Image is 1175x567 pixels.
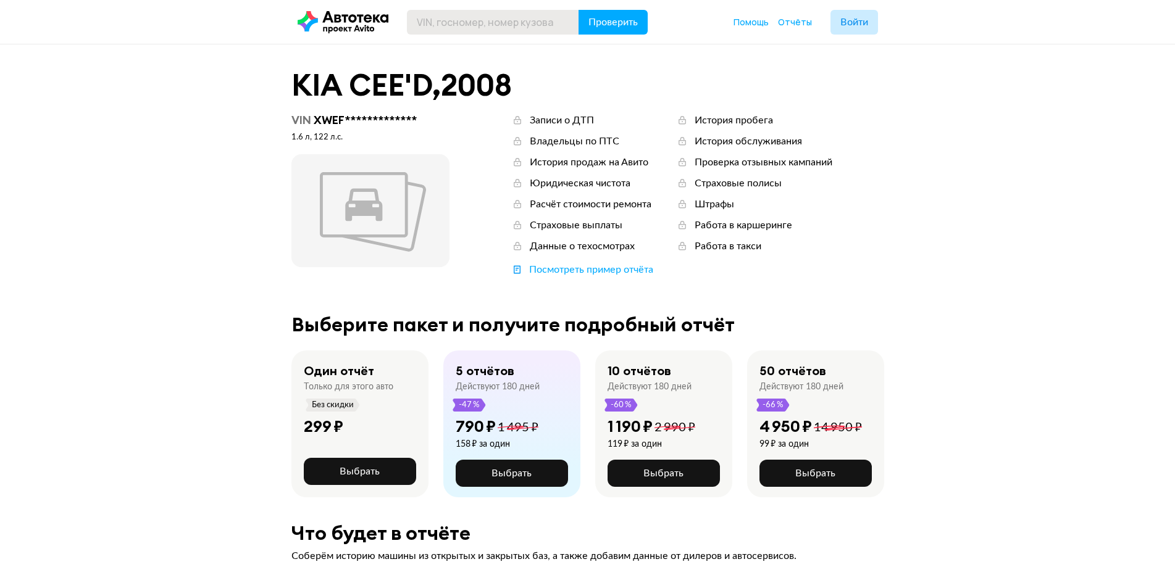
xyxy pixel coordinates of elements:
[291,522,884,544] div: Что будет в отчёте
[530,218,622,232] div: Страховые выплаты
[643,468,684,478] span: Выбрать
[498,421,538,434] span: 1 495 ₽
[491,468,532,478] span: Выбрать
[456,381,540,392] div: Действуют 180 дней
[734,16,769,28] a: Помощь
[530,114,594,127] div: Записи о ДТП
[340,466,380,476] span: Выбрать
[608,460,720,487] button: Выбрать
[695,135,802,148] div: История обслуживания
[511,263,653,276] a: Посмотреть пример отчёта
[291,69,884,101] div: KIA CEE'D , 2008
[291,313,884,336] div: Выберите пакет и получите подробный отчёт
[291,549,884,563] div: Соберём историю машины из открытых и закрытых баз, а также добавим данные от дилеров и автосервисов.
[291,113,311,127] span: VIN
[530,197,651,211] div: Расчёт стоимости ремонта
[759,381,843,392] div: Действуют 180 дней
[529,263,653,276] div: Посмотреть пример отчёта
[695,239,761,253] div: Работа в такси
[304,458,416,485] button: Выбрать
[530,155,648,169] div: История продаж на Авито
[695,197,734,211] div: Штрафы
[762,399,784,412] span: -66 %
[456,416,496,436] div: 790 ₽
[695,114,773,127] div: История пробега
[695,155,832,169] div: Проверка отзывных кампаний
[311,399,354,412] span: Без скидки
[695,176,782,190] div: Страховые полисы
[304,381,393,392] div: Только для этого авто
[610,399,632,412] span: -60 %
[530,239,635,253] div: Данные о техосмотрах
[759,363,826,379] div: 50 отчётов
[778,16,812,28] a: Отчёты
[304,416,343,436] div: 299 ₽
[588,17,638,27] span: Проверить
[456,439,538,450] div: 158 ₽ за один
[458,399,480,412] span: -47 %
[579,10,648,35] button: Проверить
[608,439,695,450] div: 119 ₽ за один
[456,460,568,487] button: Выбрать
[456,363,514,379] div: 5 отчётов
[407,10,579,35] input: VIN, госномер, номер кузова
[608,416,653,436] div: 1 190 ₽
[530,135,619,148] div: Владельцы по ПТС
[530,176,630,190] div: Юридическая чистота
[759,416,812,436] div: 4 950 ₽
[759,439,862,450] div: 99 ₽ за один
[830,10,878,35] button: Войти
[304,363,374,379] div: Один отчёт
[695,218,792,232] div: Работа в каршеринге
[795,468,835,478] span: Выбрать
[608,381,692,392] div: Действуют 180 дней
[759,460,872,487] button: Выбрать
[291,132,450,143] div: 1.6 л, 122 л.c.
[814,421,862,434] span: 14 950 ₽
[840,17,868,27] span: Войти
[654,421,695,434] span: 2 990 ₽
[608,363,671,379] div: 10 отчётов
